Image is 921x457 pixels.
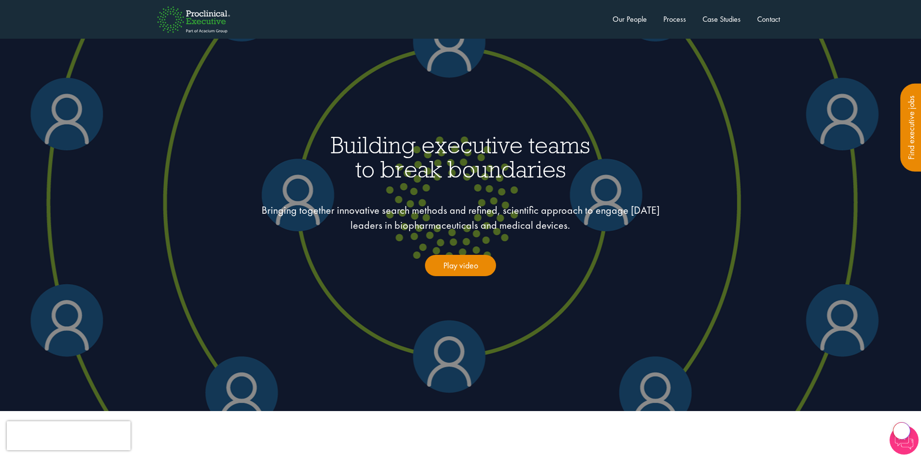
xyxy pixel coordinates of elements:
[245,203,675,233] p: Bringing together innovative search methods and refined, scientific approach to engage [DATE] lea...
[702,14,741,24] a: Case Studies
[663,14,686,24] a: Process
[7,421,131,450] iframe: reCAPTCHA
[890,426,919,455] img: Chatbot
[613,14,647,24] a: Our People
[425,255,496,276] a: Play video
[757,14,780,24] a: Contact
[102,133,819,181] h1: Building executive teams to break boundaries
